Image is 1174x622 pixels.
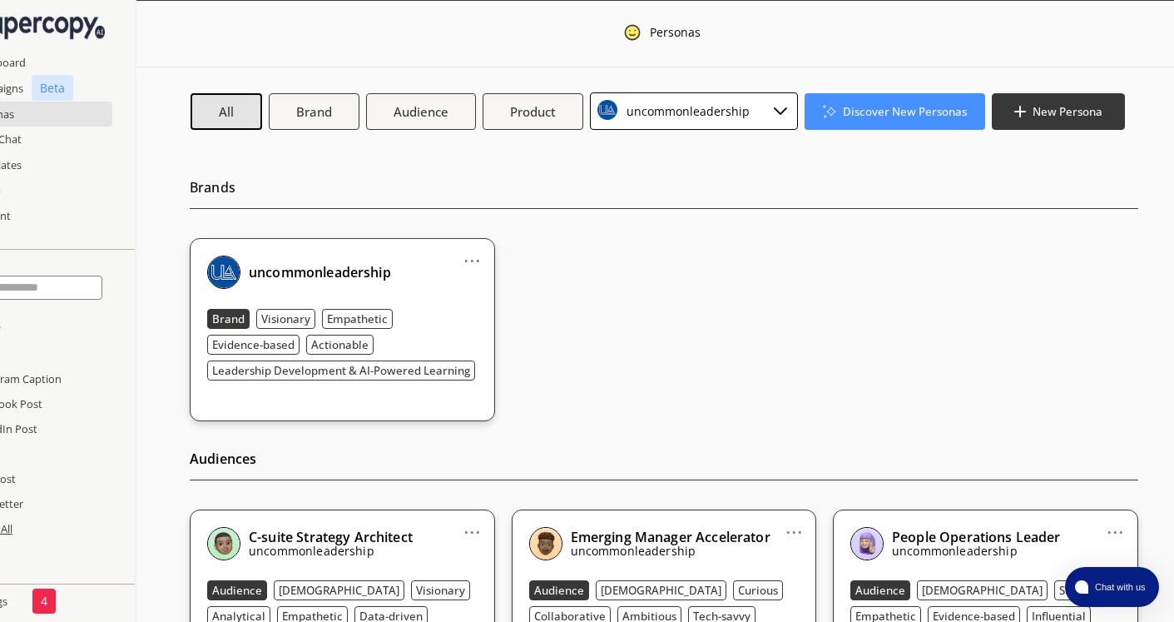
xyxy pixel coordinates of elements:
button: Audience [529,580,589,600]
a: ... [463,247,481,261]
b: Audience [394,103,448,120]
button: [DEMOGRAPHIC_DATA] [917,580,1048,600]
button: Empathetic [322,309,393,329]
b: Visionary [261,311,310,326]
button: Audience [850,580,910,600]
a: ... [1107,519,1124,532]
button: All [191,93,262,130]
span: Chat with us [1088,580,1149,594]
button: Brand [269,93,359,130]
b: Audience [212,583,262,598]
b: C-suite Strategy Architect [249,528,413,546]
img: Close [597,100,617,120]
button: Leadership Development & AI-Powered Learning [207,361,475,381]
p: uncommonleadership [571,545,770,558]
button: Visionary [256,309,315,329]
button: [DEMOGRAPHIC_DATA] [274,580,404,600]
b: Empathetic [327,311,388,326]
p: uncommonleadership [892,545,1061,558]
h2: Brands [190,175,1138,209]
img: Close [529,527,562,560]
b: Brand [212,311,245,326]
button: Audience [366,93,476,130]
b: Visionary [416,583,465,598]
b: Brand [296,103,332,120]
b: Product [510,103,556,120]
p: uncommonleadership [249,545,413,558]
b: New Persona [1033,104,1102,119]
b: [DEMOGRAPHIC_DATA] [279,583,399,598]
b: [DEMOGRAPHIC_DATA] [922,583,1043,598]
b: Audience [534,583,584,598]
img: Close [770,100,790,120]
img: Close [623,23,641,42]
b: Evidence-based [212,337,295,352]
button: Audience [207,580,267,600]
b: [DEMOGRAPHIC_DATA] [601,583,721,598]
b: Strategic [1059,583,1107,598]
button: Discover New Personas [805,93,985,130]
b: uncommonleadership [249,263,391,281]
button: Actionable [306,335,374,355]
b: Actionable [311,337,369,352]
b: All [219,103,234,120]
img: Close [850,527,884,560]
img: Close [207,256,240,289]
h2: Audiences [190,446,1138,480]
button: atlas-launcher [1065,567,1159,607]
button: Evidence-based [207,335,300,355]
button: Visionary [411,580,470,600]
b: Audience [855,583,905,598]
b: Emerging Manager Accelerator [571,528,770,546]
b: People Operations Leader [892,528,1061,546]
a: ... [785,519,803,532]
b: Curious [738,583,778,598]
div: Personas [650,26,701,44]
b: Discover New Personas [843,104,967,119]
button: Brand [207,309,250,329]
button: Product [483,93,583,130]
a: ... [463,519,481,532]
b: Leadership Development & AI-Powered Learning [212,363,470,378]
div: uncommonleadership [621,100,750,122]
button: New Persona [992,93,1125,130]
img: Close [207,527,240,560]
button: [DEMOGRAPHIC_DATA] [596,580,726,600]
p: 4 [41,595,47,608]
button: Strategic [1054,580,1112,600]
p: Beta [32,75,73,101]
button: Curious [733,580,783,600]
